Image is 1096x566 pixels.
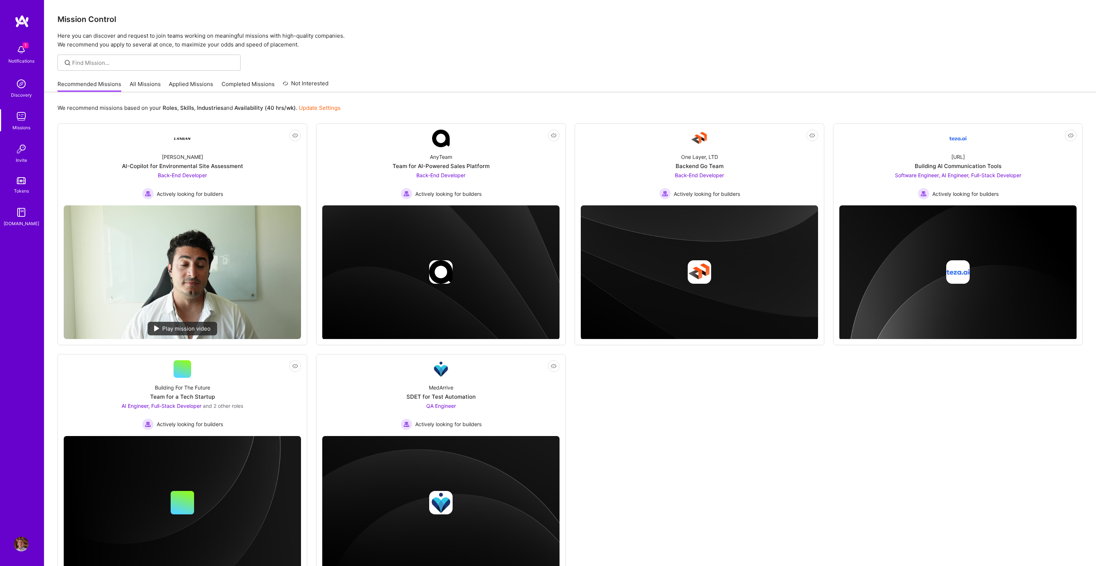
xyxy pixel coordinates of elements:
img: Company logo [429,491,453,514]
img: Actively looking for builders [659,188,671,200]
img: Company Logo [949,130,967,147]
span: Actively looking for builders [415,190,482,198]
span: Actively looking for builders [157,420,223,428]
img: Invite [14,142,29,156]
img: discovery [14,77,29,91]
p: We recommend missions based on your , , and . [57,104,341,112]
a: Update Settings [299,104,341,111]
input: Find Mission... [72,59,235,67]
div: AnyTeam [430,153,452,161]
i: icon EyeClosed [1068,133,1074,138]
div: MedArrive [429,384,453,391]
div: [URL] [951,153,965,161]
img: tokens [17,177,26,184]
p: Here you can discover and request to join teams working on meaningful missions with high-quality ... [57,31,1083,49]
b: Availability (40 hrs/wk) [234,104,296,111]
img: Actively looking for builders [142,418,154,430]
div: Building AI Communication Tools [915,162,1002,170]
img: Company Logo [432,130,450,147]
img: cover [581,205,818,339]
div: Team for a Tech Startup [150,393,215,401]
div: Team for AI-Powered Sales Platform [393,162,490,170]
img: No Mission [64,205,301,339]
img: play [154,325,159,331]
i: icon EyeClosed [292,133,298,138]
div: Play mission video [148,322,217,335]
div: Building For The Future [155,384,210,391]
span: Actively looking for builders [674,190,740,198]
h3: Mission Control [57,15,1083,24]
div: [DOMAIN_NAME] [4,220,39,227]
div: AI-Copilot for Environmental Site Assessment [122,162,243,170]
span: Back-End Developer [416,172,465,178]
div: Notifications [8,57,34,65]
span: Back-End Developer [675,172,724,178]
span: and 2 other roles [203,403,243,409]
img: guide book [14,205,29,220]
img: Company Logo [174,130,191,147]
img: Actively looking for builders [401,418,412,430]
a: Not Interested [283,79,328,92]
img: Company Logo [691,130,708,147]
b: Industries [197,104,223,111]
a: Completed Missions [222,80,275,92]
img: cover [839,205,1077,340]
div: Invite [16,156,27,164]
i: icon EyeClosed [551,133,557,138]
div: Tokens [14,187,29,195]
img: Company Logo [432,360,450,378]
span: Actively looking for builders [415,420,482,428]
i: icon SearchGrey [63,59,72,67]
img: Company logo [688,260,711,284]
img: cover [322,205,560,339]
img: Actively looking for builders [401,188,412,200]
div: Missions [12,124,30,131]
div: [PERSON_NAME] [162,153,203,161]
span: QA Engineer [426,403,456,409]
span: Software Engineer, AI Engineer, Full-Stack Developer [895,172,1021,178]
img: teamwork [14,109,29,124]
i: icon EyeClosed [809,133,815,138]
a: Recommended Missions [57,80,121,92]
b: Roles [163,104,177,111]
span: Actively looking for builders [932,190,999,198]
b: Skills [180,104,194,111]
img: User Avatar [14,537,29,551]
div: Backend Go Team [676,162,724,170]
img: bell [14,42,29,57]
i: icon EyeClosed [551,363,557,369]
img: logo [15,15,29,28]
div: One Layer, LTD [681,153,718,161]
div: SDET for Test Automation [406,393,476,401]
div: Discovery [11,91,32,99]
span: Actively looking for builders [157,190,223,198]
img: Actively looking for builders [918,188,929,200]
a: Applied Missions [169,80,213,92]
span: 1 [23,42,29,48]
i: icon EyeClosed [292,363,298,369]
span: AI Engineer, Full-Stack Developer [122,403,201,409]
span: Back-End Developer [158,172,207,178]
a: All Missions [130,80,161,92]
img: Company logo [429,260,453,284]
img: Actively looking for builders [142,188,154,200]
img: Company logo [946,260,970,284]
